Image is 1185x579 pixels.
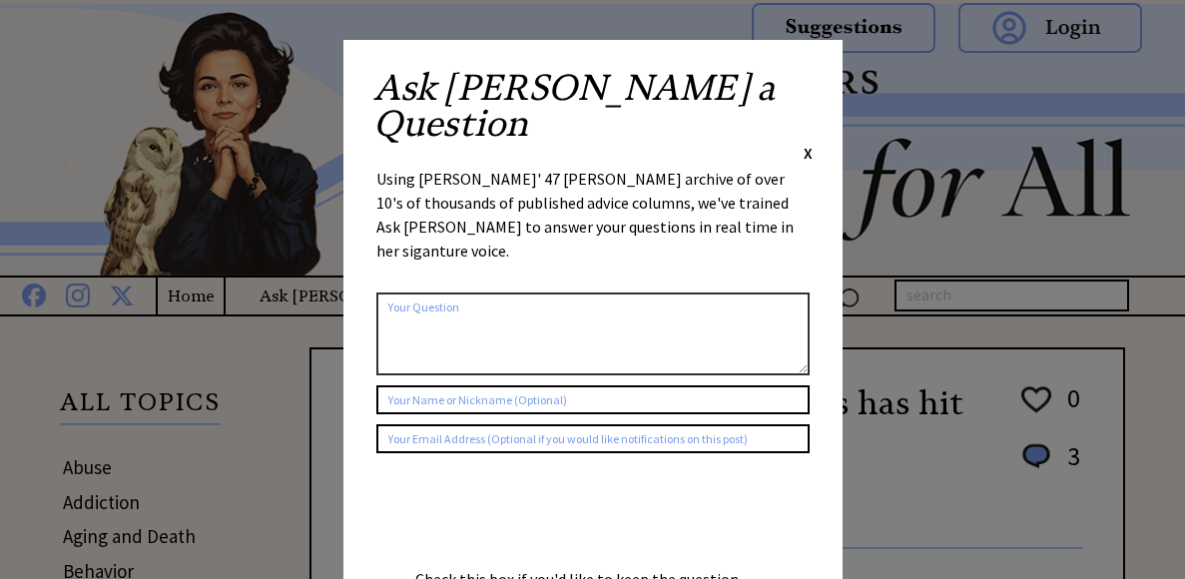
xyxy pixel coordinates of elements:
div: Using [PERSON_NAME]' 47 [PERSON_NAME] archive of over 10's of thousands of published advice colum... [376,167,810,283]
span: X [804,143,813,163]
input: Your Name or Nickname (Optional) [376,385,810,414]
input: Your Email Address (Optional if you would like notifications on this post) [376,424,810,453]
iframe: reCAPTCHA [376,473,680,551]
h2: Ask [PERSON_NAME] a Question [373,70,813,142]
